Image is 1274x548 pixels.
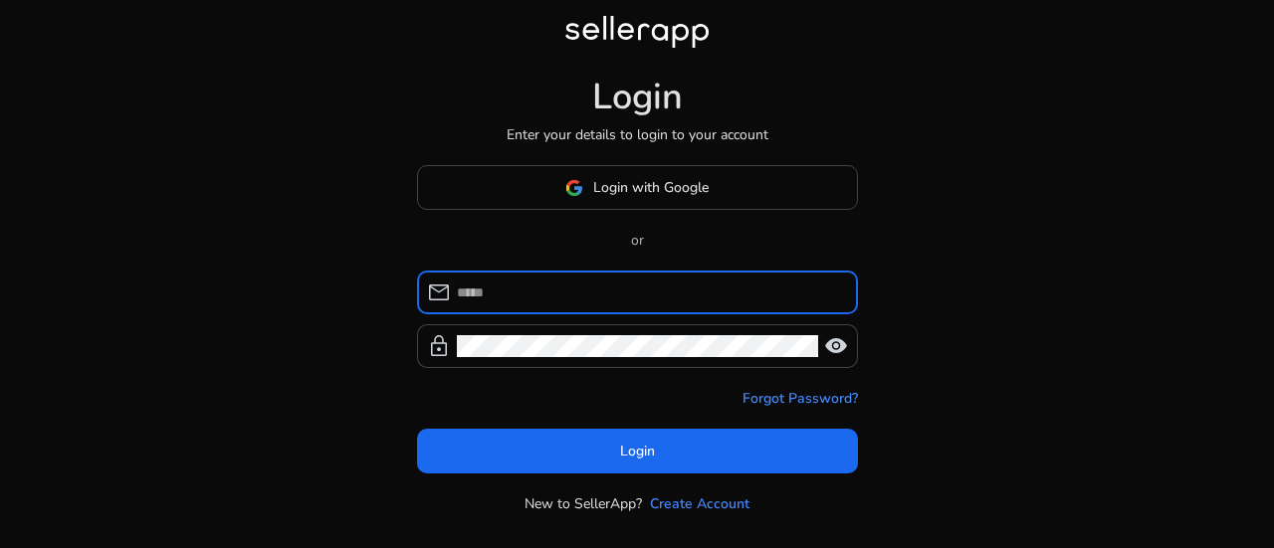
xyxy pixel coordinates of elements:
p: Enter your details to login to your account [507,124,768,145]
button: Login [417,429,858,473]
a: Forgot Password? [743,388,858,409]
button: Login with Google [417,165,858,210]
p: or [417,230,858,251]
span: Login [620,441,655,461]
h1: Login [592,76,683,118]
span: visibility [824,334,848,358]
span: lock [427,334,451,358]
a: Create Account [650,493,749,514]
img: google-logo.svg [565,179,583,197]
span: Login with Google [593,177,709,198]
span: mail [427,280,451,304]
p: New to SellerApp? [525,493,642,514]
